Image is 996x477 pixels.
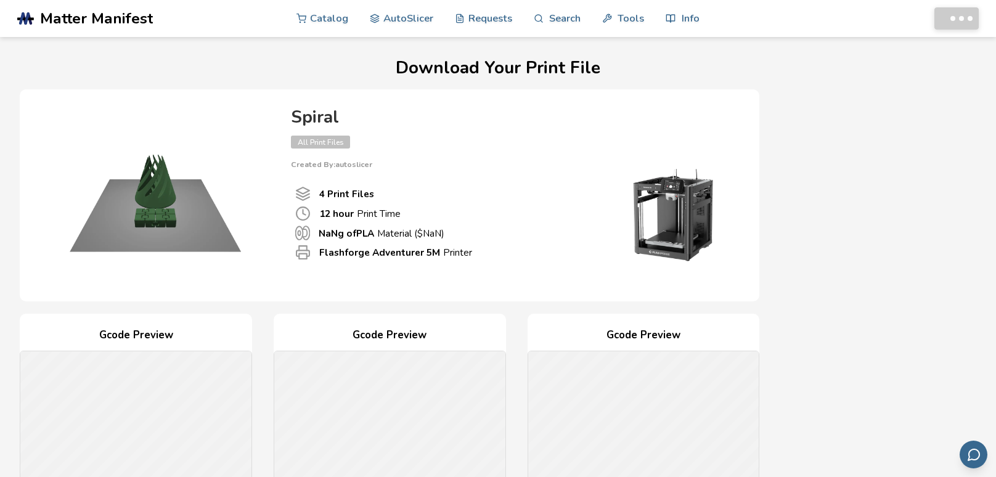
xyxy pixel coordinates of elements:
[319,246,472,259] p: Printer
[291,160,735,169] p: Created By: autoslicer
[295,206,311,221] span: Print Time
[319,227,444,240] p: Material ($ NaN )
[319,246,440,259] b: Flashforge Adventurer 5M
[295,245,311,260] span: Printer
[319,207,401,220] p: Print Time
[319,227,374,240] b: NaN g of PLA
[295,186,311,202] span: Number Of Print files
[319,187,374,200] b: 4 Print Files
[20,326,252,345] h4: Gcode Preview
[32,102,279,287] img: Product
[20,59,976,78] h1: Download Your Print File
[319,207,354,220] b: 12 hour
[40,10,153,27] span: Matter Manifest
[274,326,506,345] h4: Gcode Preview
[291,136,350,149] span: All Print Files
[528,326,760,345] h4: Gcode Preview
[291,108,735,127] h4: Spiral
[295,226,310,240] span: Material Used
[960,441,987,468] button: Send feedback via email
[611,169,735,261] img: Printer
